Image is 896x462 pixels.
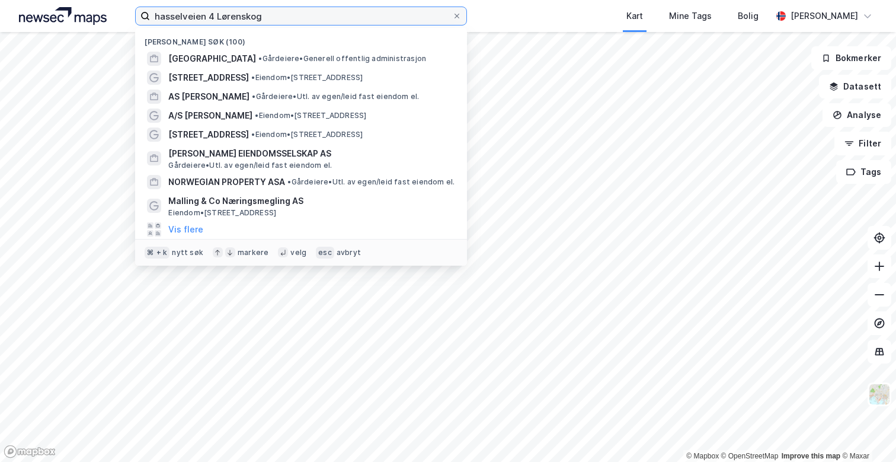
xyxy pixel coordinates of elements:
[738,9,759,23] div: Bolig
[168,146,453,161] span: [PERSON_NAME] EIENDOMSSELSKAP AS
[168,161,332,170] span: Gårdeiere • Utl. av egen/leid fast eiendom el.
[819,75,891,98] button: Datasett
[135,28,467,49] div: [PERSON_NAME] søk (100)
[626,9,643,23] div: Kart
[168,128,249,142] span: [STREET_ADDRESS]
[791,9,858,23] div: [PERSON_NAME]
[168,90,249,104] span: AS [PERSON_NAME]
[251,73,363,82] span: Eiendom • [STREET_ADDRESS]
[868,383,891,406] img: Z
[258,54,262,63] span: •
[811,46,891,70] button: Bokmerker
[252,92,255,101] span: •
[686,452,719,460] a: Mapbox
[251,130,363,139] span: Eiendom • [STREET_ADDRESS]
[255,111,258,120] span: •
[168,52,256,66] span: [GEOGRAPHIC_DATA]
[837,405,896,462] iframe: Chat Widget
[238,248,268,257] div: markere
[251,73,255,82] span: •
[721,452,779,460] a: OpenStreetMap
[255,111,366,120] span: Eiendom • [STREET_ADDRESS]
[837,405,896,462] div: Kontrollprogram for chat
[823,103,891,127] button: Analyse
[168,194,453,208] span: Malling & Co Næringsmegling AS
[150,7,452,25] input: Søk på adresse, matrikkel, gårdeiere, leietakere eller personer
[834,132,891,155] button: Filter
[172,248,203,257] div: nytt søk
[251,130,255,139] span: •
[287,177,455,187] span: Gårdeiere • Utl. av egen/leid fast eiendom el.
[168,175,285,189] span: NORWEGIAN PROPERTY ASA
[168,109,252,123] span: A/S [PERSON_NAME]
[258,54,426,63] span: Gårdeiere • Generell offentlig administrasjon
[19,7,107,25] img: logo.a4113a55bc3d86da70a041830d287a7e.svg
[145,247,169,259] div: ⌘ + k
[168,208,276,218] span: Eiendom • [STREET_ADDRESS]
[290,248,306,257] div: velg
[316,247,334,259] div: esc
[168,71,249,85] span: [STREET_ADDRESS]
[337,248,361,257] div: avbryt
[252,92,419,101] span: Gårdeiere • Utl. av egen/leid fast eiendom el.
[168,222,203,237] button: Vis flere
[669,9,712,23] div: Mine Tags
[287,177,291,186] span: •
[4,445,56,458] a: Mapbox homepage
[836,160,891,184] button: Tags
[782,452,840,460] a: Improve this map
